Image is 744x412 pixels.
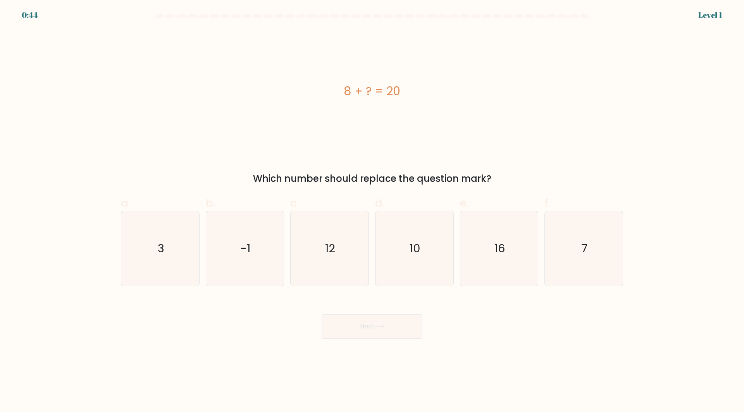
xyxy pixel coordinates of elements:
[290,195,299,210] span: c.
[325,241,336,256] text: 12
[410,241,420,256] text: 10
[460,195,468,210] span: e.
[494,241,505,256] text: 16
[126,172,618,186] div: Which number should replace the question mark?
[121,195,130,210] span: a.
[22,9,38,21] div: 0:44
[241,241,251,256] text: -1
[544,195,550,210] span: f.
[698,9,722,21] div: Level 1
[158,241,164,256] text: 3
[206,195,215,210] span: b.
[121,82,623,100] div: 8 + ? = 20
[582,241,588,256] text: 7
[375,195,384,210] span: d.
[322,314,422,339] button: Next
